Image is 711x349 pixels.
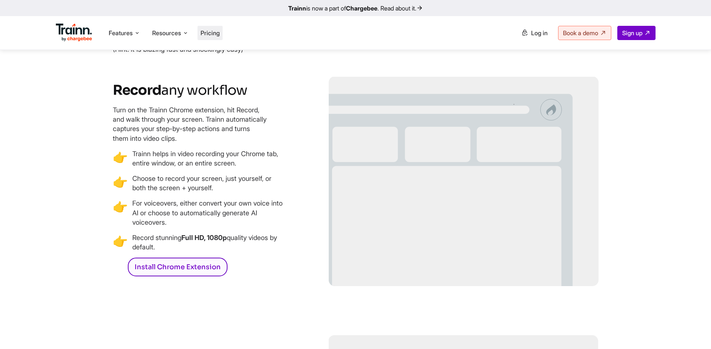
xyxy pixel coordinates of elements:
a: Sign up [617,26,656,40]
iframe: Chat Widget [674,313,711,349]
img: Trainn Logo [56,24,93,42]
b: Chargebee [346,4,377,12]
a: Log in [517,26,552,40]
span: Log in [531,29,548,37]
span: Resources [152,29,181,37]
span: any workflow [161,82,247,98]
img: video-record.svg [329,77,599,287]
p: Choose to record your screen, just yourself, or both the screen + yourself. [132,174,286,192]
span: Sign up [622,29,642,37]
span: Features [109,29,133,37]
a: Install Chrome Extension [128,258,228,276]
h3: Record [113,82,286,98]
span: Book a demo [563,29,598,37]
b: Trainn [288,4,306,12]
b: Full HD, 1080p [181,234,227,242]
span: 👉 [113,233,128,252]
p: Record stunning quality videos by default. [132,233,286,252]
p: Turn on the Trainn Chrome extension, hit Record, and walk through your screen. Trainn automatical... [113,105,266,143]
span: 👉 [113,149,128,168]
a: Book a demo [558,26,611,40]
p: For voiceovers, either convert your own voice into AI or choose to automatically generate AI voic... [132,198,286,227]
span: 👉 [113,198,128,227]
a: Pricing [201,29,220,37]
span: 👉 [113,174,128,192]
p: Trainn helps in video recording your Chrome tab, entire window, or an entire screen. [132,149,286,168]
